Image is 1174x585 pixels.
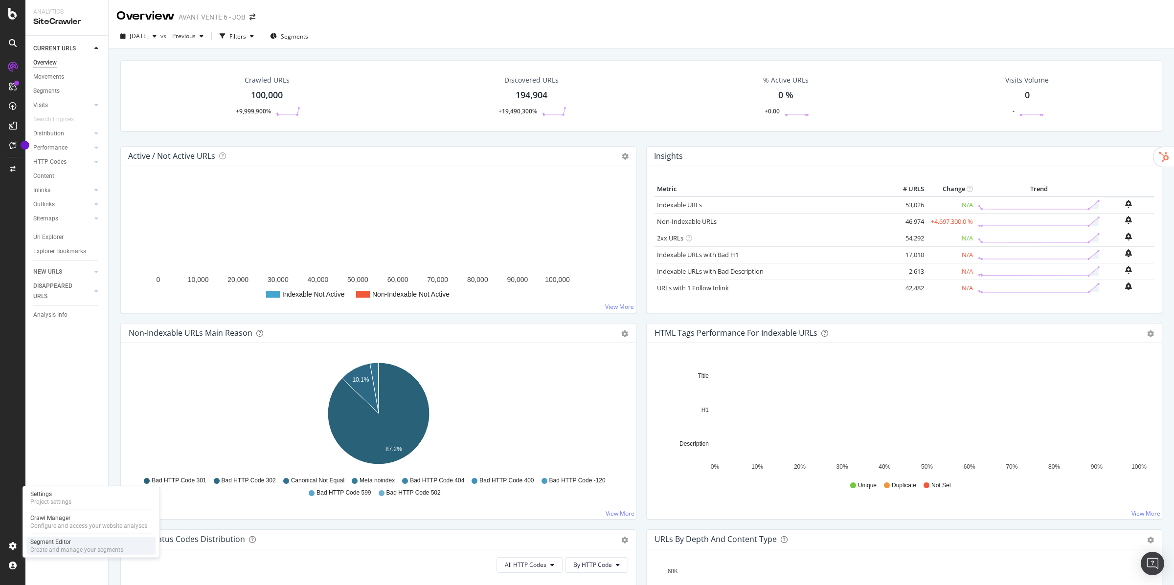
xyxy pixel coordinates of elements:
[216,28,258,44] button: Filters
[33,267,91,277] a: NEW URLS
[655,182,887,196] th: Metric
[1013,107,1015,115] div: -
[33,58,57,68] div: Overview
[621,537,628,543] div: gear
[33,86,101,96] a: Segments
[33,267,62,277] div: NEW URLS
[794,463,806,470] text: 20%
[921,463,933,470] text: 50%
[266,28,312,44] button: Segments
[605,303,634,311] a: View More
[1125,200,1132,208] div: bell-plus
[1141,552,1164,575] div: Open Intercom Messenger
[479,477,534,485] span: Bad HTTP Code 400
[33,185,50,195] div: Inlinks
[504,75,559,85] div: Discovered URLs
[33,143,68,153] div: Performance
[128,150,215,163] h4: Active / Not Active URLs
[1125,233,1132,240] div: bell-plus
[657,200,702,209] a: Indexable URLs
[887,196,926,214] td: 53,026
[347,276,368,283] text: 50,000
[229,32,246,41] div: Filters
[26,537,156,555] a: Segment EditorCreate and manage your segments
[655,534,777,544] div: URLs by Depth and Content Type
[33,214,58,224] div: Sitemaps
[1147,330,1154,337] div: gear
[116,8,175,24] div: Overview
[160,32,168,40] span: vs
[33,43,91,54] a: CURRENT URLS
[573,561,612,569] span: By HTTP Code
[1025,89,1030,102] div: 0
[316,489,371,497] span: Bad HTTP Code 599
[1131,463,1147,470] text: 100%
[30,546,123,554] div: Create and manage your segments
[516,89,547,102] div: 194,904
[668,568,678,575] text: 60K
[975,182,1103,196] th: Trend
[227,276,248,283] text: 20,000
[778,89,793,102] div: 0 %
[249,14,255,21] div: arrow-right-arrow-left
[33,232,101,242] a: Url Explorer
[1125,282,1132,290] div: bell-plus
[129,328,252,338] div: Non-Indexable URLs Main Reason
[926,280,975,296] td: N/A
[926,182,975,196] th: Change
[606,509,634,518] a: View More
[33,114,84,125] a: Search Engines
[1131,509,1160,518] a: View More
[887,213,926,230] td: 46,974
[497,557,563,573] button: All HTTP Codes
[30,490,71,498] div: Settings
[887,280,926,296] td: 42,482
[33,72,101,82] a: Movements
[33,129,91,139] a: Distribution
[372,290,450,298] text: Non-Indexable Not Active
[33,310,101,320] a: Analysis Info
[655,359,1154,472] div: A chart.
[33,171,54,181] div: Content
[245,75,290,85] div: Crawled URLs
[507,276,528,283] text: 90,000
[129,182,628,305] svg: A chart.
[30,538,123,546] div: Segment Editor
[931,481,951,490] span: Not Set
[157,276,160,283] text: 0
[129,359,628,472] div: A chart.
[33,157,67,167] div: HTTP Codes
[711,463,720,470] text: 0%
[657,283,729,292] a: URLs with 1 Follow Inlink
[33,72,64,82] div: Movements
[30,498,71,506] div: Project settings
[251,89,283,102] div: 100,000
[168,32,196,40] span: Previous
[1048,463,1060,470] text: 80%
[33,8,100,16] div: Analytics
[21,141,29,150] div: Tooltip anchor
[33,199,55,210] div: Outlinks
[33,58,101,68] a: Overview
[657,267,764,276] a: Indexable URLs with Bad Description
[116,28,160,44] button: [DATE]
[33,129,64,139] div: Distribution
[33,143,91,153] a: Performance
[386,489,441,497] span: Bad HTTP Code 502
[33,214,91,224] a: Sitemaps
[33,246,86,257] div: Explorer Bookmarks
[307,276,328,283] text: 40,000
[268,276,289,283] text: 30,000
[152,477,206,485] span: Bad HTTP Code 301
[385,446,402,453] text: 87.2%
[33,114,74,125] div: Search Engines
[892,481,916,490] span: Duplicate
[698,372,709,379] text: Title
[26,513,156,531] a: Crawl ManagerConfigure and access your website analyses
[427,276,448,283] text: 70,000
[33,100,91,110] a: Visits
[657,250,739,259] a: Indexable URLs with Bad H1
[887,263,926,280] td: 2,613
[360,477,395,485] span: Meta noindex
